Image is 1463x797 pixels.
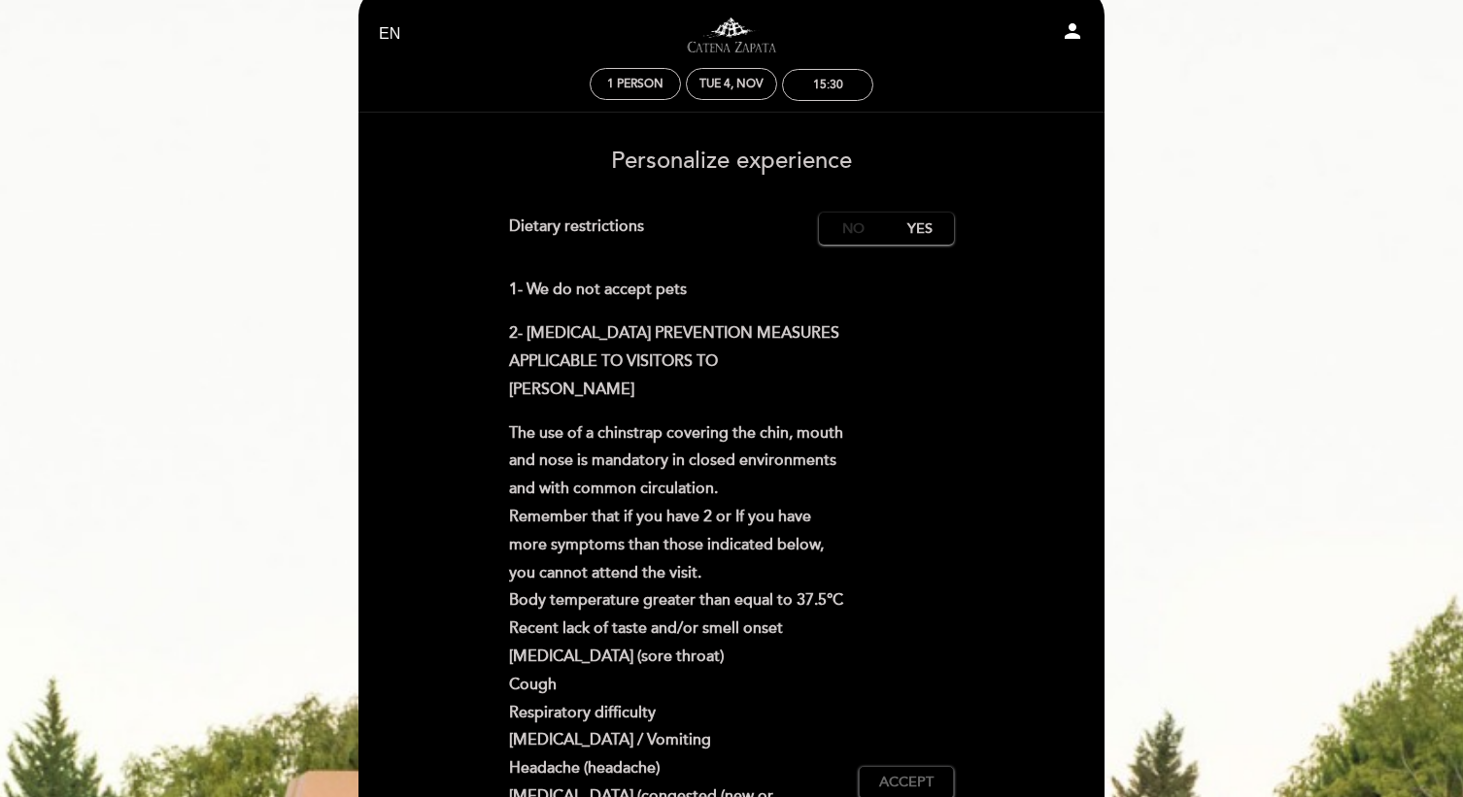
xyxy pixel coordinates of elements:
span: Accept [879,773,934,793]
label: Yes [886,213,954,245]
a: Visitas y degustaciones en La Pirámide [610,8,853,61]
span: Personalize experience [611,147,852,175]
button: person [1061,19,1084,50]
div: 15:30 [813,78,843,92]
div: Tue 4, Nov [699,77,764,91]
i: person [1061,19,1084,43]
p: 1- We do not accept pets [509,276,844,304]
label: No [819,213,887,245]
div: Dietary restrictions [509,213,820,245]
span: 1 person [607,77,663,91]
p: 2- [MEDICAL_DATA] PREVENTION MEASURES APPLICABLE TO VISITORS TO [PERSON_NAME] [509,319,844,403]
